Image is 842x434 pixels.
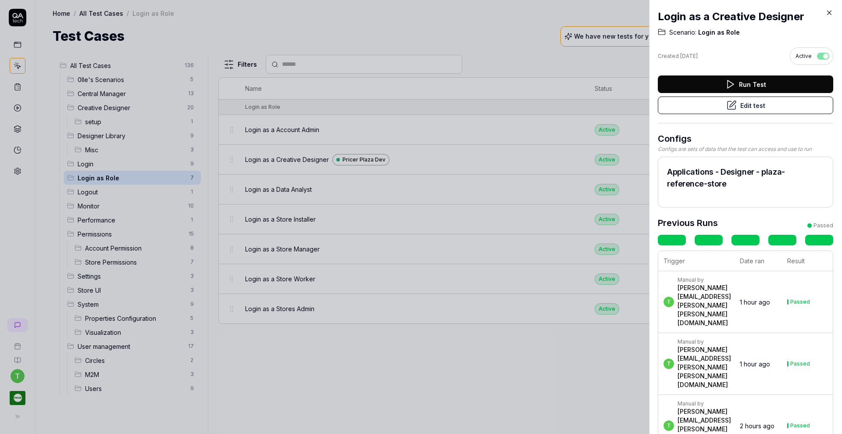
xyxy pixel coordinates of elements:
button: Run Test [658,75,833,93]
div: Manual by [678,276,731,283]
time: 2 hours ago [740,422,774,430]
div: [PERSON_NAME][EMAIL_ADDRESS][PERSON_NAME][PERSON_NAME][DOMAIN_NAME] [678,283,731,327]
span: Scenario: [669,28,696,37]
th: Trigger [658,251,735,271]
span: Active [796,52,812,60]
h3: Configs [658,132,833,145]
time: 1 hour ago [740,298,770,306]
span: t [664,420,674,431]
button: Edit test [658,97,833,114]
div: Configs are sets of data that the test can access and use to run [658,145,833,153]
div: Passed [790,423,810,428]
time: 1 hour ago [740,360,770,368]
th: Result [782,251,833,271]
div: Passed [813,222,833,230]
div: [PERSON_NAME][EMAIL_ADDRESS][PERSON_NAME][PERSON_NAME][DOMAIN_NAME] [678,345,731,389]
span: t [664,297,674,307]
time: [DATE] [680,53,698,59]
div: Manual by [678,338,731,345]
span: Login as Role [696,28,740,37]
div: Passed [790,361,810,366]
h3: Previous Runs [658,216,718,230]
h2: Applications - Designer - plaza-reference-store [667,166,824,190]
span: t [664,359,674,369]
div: Created [658,52,698,60]
div: Passed [790,299,810,305]
div: Manual by [678,400,731,407]
th: Date ran [735,251,782,271]
h2: Login as a Creative Designer [658,9,833,25]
